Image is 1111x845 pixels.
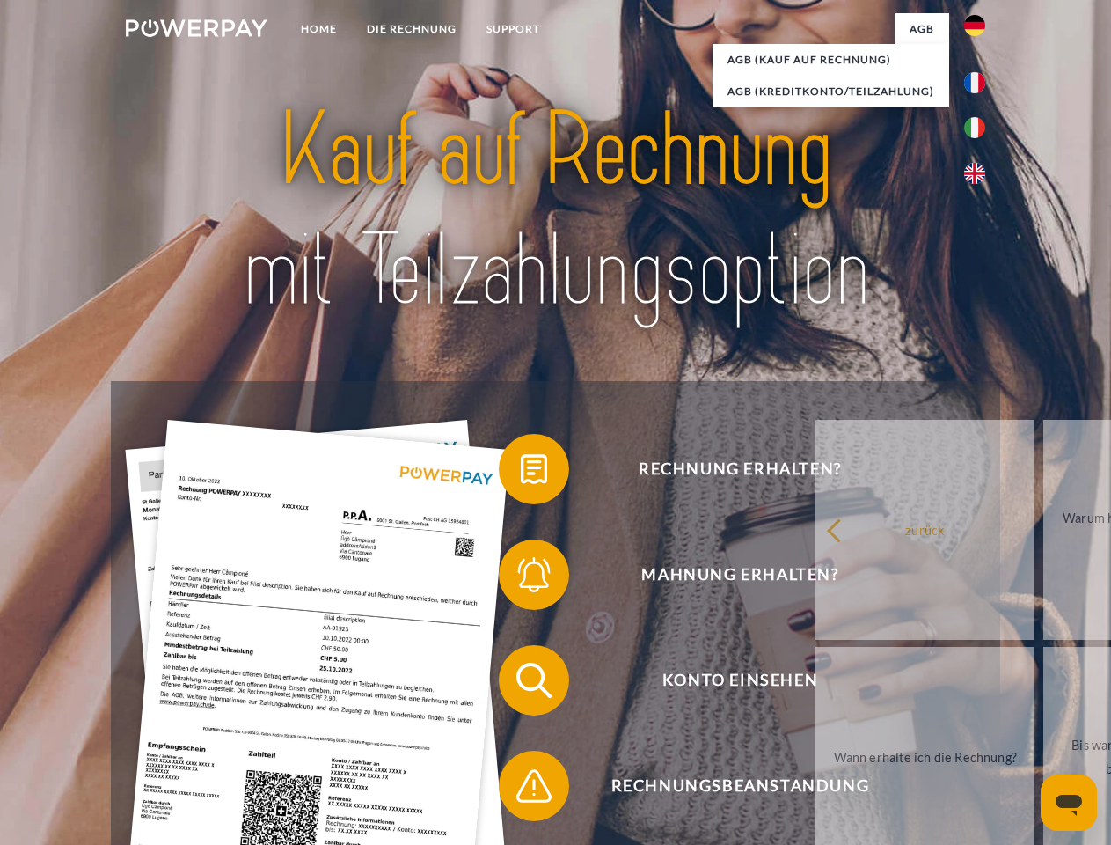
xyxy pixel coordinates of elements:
[126,19,267,37] img: logo-powerpay-white.svg
[499,540,956,610] button: Mahnung erhalten?
[499,645,956,716] button: Konto einsehen
[826,518,1024,541] div: zurück
[964,72,985,93] img: fr
[512,658,556,702] img: qb_search.svg
[964,117,985,138] img: it
[512,447,556,491] img: qb_bill.svg
[471,13,555,45] a: SUPPORT
[352,13,471,45] a: DIE RECHNUNG
[1041,775,1097,831] iframe: Schaltfläche zum Öffnen des Messaging-Fensters
[524,540,955,610] span: Mahnung erhalten?
[964,15,985,36] img: de
[713,76,949,107] a: AGB (Kreditkonto/Teilzahlung)
[895,13,949,45] a: agb
[713,44,949,76] a: AGB (Kauf auf Rechnung)
[512,553,556,597] img: qb_bell.svg
[524,751,955,821] span: Rechnungsbeanstandung
[499,434,956,504] button: Rechnung erhalten?
[512,764,556,808] img: qb_warning.svg
[286,13,352,45] a: Home
[964,163,985,184] img: en
[524,434,955,504] span: Rechnung erhalten?
[168,84,943,337] img: title-powerpay_de.svg
[826,745,1024,768] div: Wann erhalte ich die Rechnung?
[499,751,956,821] button: Rechnungsbeanstandung
[524,645,955,716] span: Konto einsehen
